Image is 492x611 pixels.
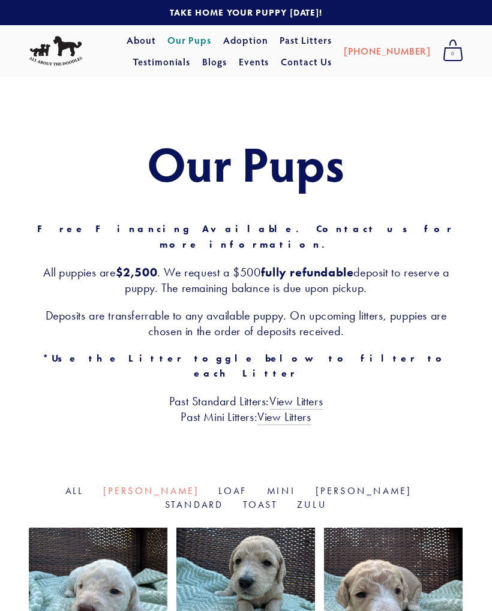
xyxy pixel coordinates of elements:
h3: Deposits are transferrable to any available puppy. On upcoming litters, puppies are chosen in the... [29,308,463,339]
h3: Past Standard Litters: Past Mini Litters: [29,393,463,425]
h1: Our Pups [29,137,463,189]
strong: *Use the Litter toggle below to filter to each Litter [43,353,459,380]
a: View Litters [257,410,311,425]
span: 0 [443,46,463,62]
strong: Free Financing Available. Contact us for more information. [37,223,464,250]
a: Toast [243,499,278,510]
a: 0 items in cart [437,36,469,66]
h3: All puppies are . We request a $500 deposit to reserve a puppy. The remaining balance is due upon... [29,264,463,296]
a: Testimonials [133,51,191,73]
strong: fully refundable [261,265,354,279]
a: All [65,485,84,496]
a: Blogs [202,51,227,73]
a: [PERSON_NAME] [316,485,412,496]
img: All About The Doodles [29,36,82,65]
a: Mini [267,485,296,496]
strong: $2,500 [116,265,158,279]
a: Our Pups [167,29,211,51]
a: Zulu [297,499,327,510]
a: Events [239,51,269,73]
a: [PHONE_NUMBER] [344,40,431,62]
a: Loaf [218,485,247,496]
a: Contact Us [281,51,332,73]
a: About [127,29,156,51]
a: View Litters [269,394,323,410]
a: Standard [165,499,224,510]
a: [PERSON_NAME] [103,485,200,496]
a: Past Litters [280,34,332,46]
a: Adoption [223,29,268,51]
